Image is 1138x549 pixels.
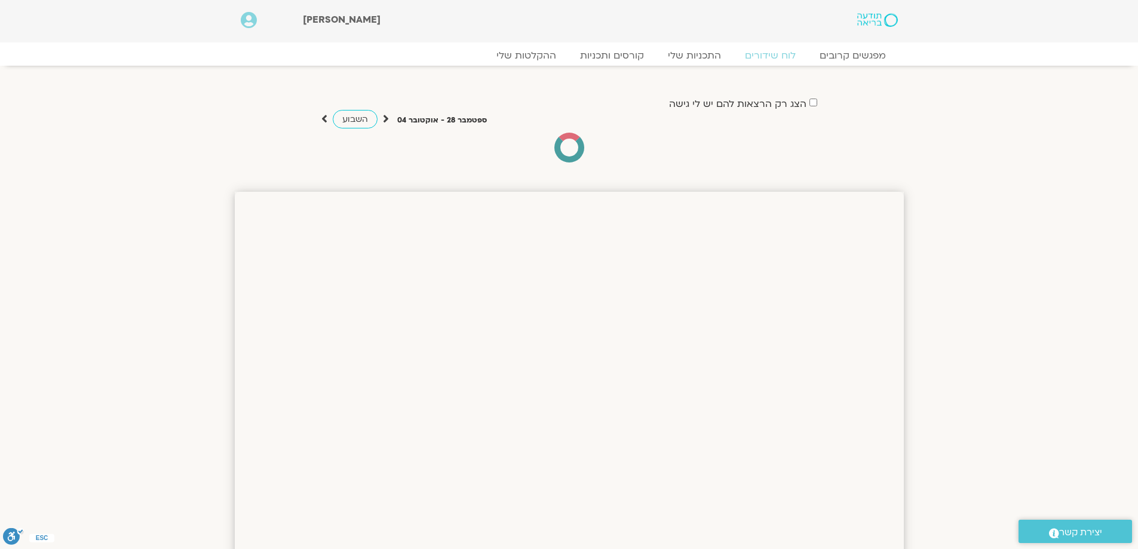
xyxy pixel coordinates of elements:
span: [PERSON_NAME] [303,13,381,26]
a: התכניות שלי [656,50,733,62]
label: הצג רק הרצאות להם יש לי גישה [669,99,806,109]
a: קורסים ותכניות [568,50,656,62]
a: ההקלטות שלי [484,50,568,62]
a: יצירת קשר [1019,520,1132,543]
a: לוח שידורים [733,50,808,62]
span: יצירת קשר [1059,525,1102,541]
span: השבוע [342,114,368,125]
a: מפגשים קרובים [808,50,898,62]
a: השבוע [333,110,378,128]
p: ספטמבר 28 - אוקטובר 04 [397,114,487,127]
nav: Menu [241,50,898,62]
